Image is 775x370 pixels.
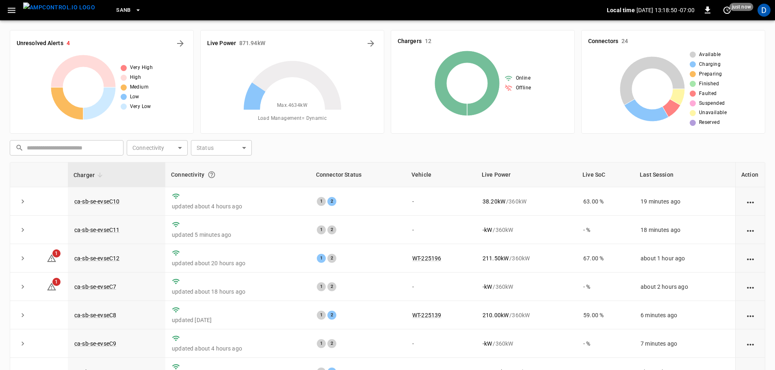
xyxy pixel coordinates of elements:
[67,39,70,48] h6: 4
[327,225,336,234] div: 2
[699,61,721,69] span: Charging
[17,309,29,321] button: expand row
[483,311,570,319] div: / 360 kW
[483,197,505,206] p: 38.20 kW
[483,226,492,234] p: - kW
[699,80,719,88] span: Finished
[17,338,29,350] button: expand row
[317,282,326,291] div: 1
[607,6,635,14] p: Local time
[258,115,327,123] span: Load Management = Dynamic
[730,3,753,11] span: just now
[699,109,727,117] span: Unavailable
[116,6,131,15] span: SanB
[745,226,756,234] div: action cell options
[634,329,735,358] td: 7 minutes ago
[130,93,139,101] span: Low
[406,273,476,301] td: -
[317,254,326,263] div: 1
[483,311,509,319] p: 210.00 kW
[634,216,735,244] td: 18 minutes ago
[634,187,735,216] td: 19 minutes ago
[483,254,509,262] p: 211.50 kW
[699,70,722,78] span: Preparing
[699,100,725,108] span: Suspended
[327,197,336,206] div: 2
[74,198,119,205] a: ca-sb-se-evseC10
[317,197,326,206] div: 1
[23,2,95,13] img: ampcontrol.io logo
[130,103,151,111] span: Very Low
[47,255,56,261] a: 1
[327,254,336,263] div: 2
[47,283,56,290] a: 1
[17,39,63,48] h6: Unresolved Alerts
[634,162,735,187] th: Last Session
[317,225,326,234] div: 1
[745,283,756,291] div: action cell options
[130,83,149,91] span: Medium
[577,244,634,273] td: 67.00 %
[17,281,29,293] button: expand row
[483,340,492,348] p: - kW
[172,231,304,239] p: updated 5 minutes ago
[634,244,735,273] td: about 1 hour ago
[317,311,326,320] div: 1
[745,254,756,262] div: action cell options
[476,162,577,187] th: Live Power
[74,283,116,290] a: ca-sb-se-evseC7
[171,167,305,182] div: Connectivity
[735,162,765,187] th: Action
[17,252,29,264] button: expand row
[699,119,720,127] span: Reserved
[277,102,307,110] span: Max. 4634 kW
[406,216,476,244] td: -
[516,84,531,92] span: Offline
[130,64,153,72] span: Very High
[483,283,492,291] p: - kW
[577,301,634,329] td: 59.00 %
[483,254,570,262] div: / 360 kW
[17,224,29,236] button: expand row
[699,51,721,59] span: Available
[721,4,734,17] button: set refresh interval
[327,282,336,291] div: 2
[327,311,336,320] div: 2
[74,170,105,180] span: Charger
[172,288,304,296] p: updated about 18 hours ago
[74,227,119,233] a: ca-sb-se-evseC11
[327,339,336,348] div: 2
[516,74,530,82] span: Online
[172,316,304,324] p: updated [DATE]
[74,312,116,318] a: ca-sb-se-evseC8
[52,249,61,257] span: 1
[310,162,406,187] th: Connector Status
[483,226,570,234] div: / 360 kW
[425,37,431,46] h6: 12
[412,255,441,262] a: WT-225196
[412,312,441,318] a: WT-225139
[239,39,265,48] h6: 871.94 kW
[588,37,618,46] h6: Connectors
[52,278,61,286] span: 1
[634,301,735,329] td: 6 minutes ago
[317,339,326,348] div: 1
[207,39,236,48] h6: Live Power
[172,202,304,210] p: updated about 4 hours ago
[113,2,145,18] button: SanB
[74,255,119,262] a: ca-sb-se-evseC12
[577,187,634,216] td: 63.00 %
[130,74,141,82] span: High
[172,259,304,267] p: updated about 20 hours ago
[483,197,570,206] div: / 360 kW
[364,37,377,50] button: Energy Overview
[577,216,634,244] td: - %
[745,197,756,206] div: action cell options
[172,344,304,353] p: updated about 4 hours ago
[636,6,695,14] p: [DATE] 13:18:50 -07:00
[577,329,634,358] td: - %
[398,37,422,46] h6: Chargers
[204,167,219,182] button: Connection between the charger and our software.
[634,273,735,301] td: about 2 hours ago
[745,340,756,348] div: action cell options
